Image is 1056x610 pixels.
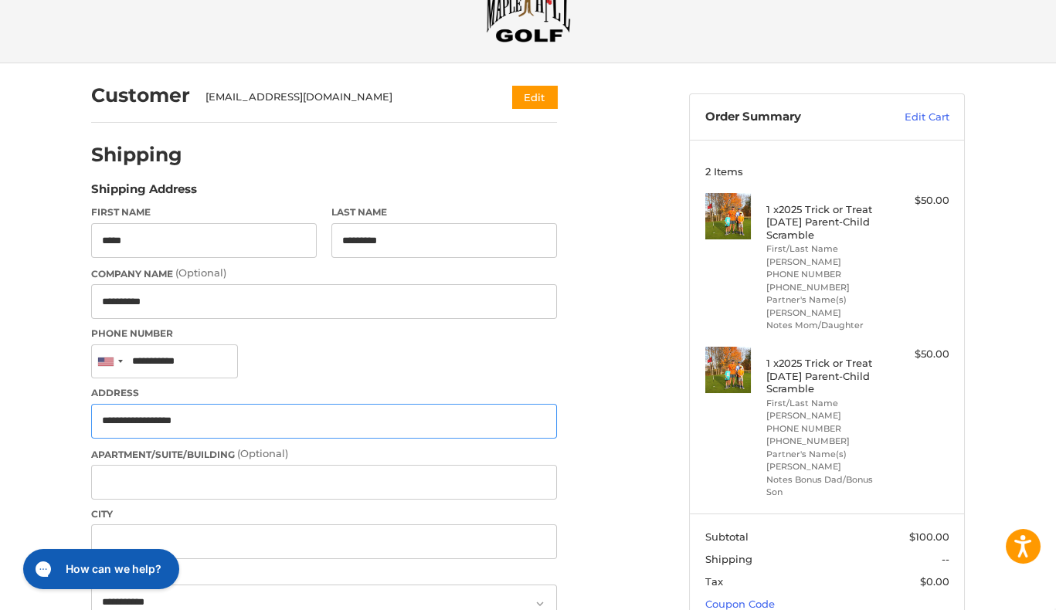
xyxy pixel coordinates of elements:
div: $50.00 [888,193,949,208]
label: Company Name [91,266,557,281]
a: Edit Cart [871,110,949,125]
label: Phone Number [91,327,557,341]
label: Country [91,567,557,581]
label: Last Name [331,205,557,219]
h3: 2 Items [705,165,949,178]
h2: Customer [91,83,190,107]
li: PHONE NUMBER [PHONE_NUMBER] [766,422,885,448]
span: -- [942,553,949,565]
h2: Shipping [91,143,182,167]
div: [EMAIL_ADDRESS][DOMAIN_NAME] [205,90,483,105]
li: PHONE NUMBER [PHONE_NUMBER] [766,268,885,293]
span: $0.00 [920,575,949,588]
li: Partner's Name(s) [PERSON_NAME] [766,293,885,319]
span: Tax [705,575,723,588]
div: $50.00 [888,347,949,362]
label: First Name [91,205,317,219]
h3: Order Summary [705,110,871,125]
span: Shipping [705,553,752,565]
li: Notes Bonus Dad/Bonus Son [766,473,885,499]
h4: 1 x 2025 Trick or Treat [DATE] Parent-Child Scramble [766,203,885,241]
label: Address [91,386,557,400]
li: Partner's Name(s) [PERSON_NAME] [766,448,885,473]
button: Edit [512,86,557,108]
iframe: Gorgias live chat messenger [15,544,183,595]
li: Notes Mom/Daughter [766,319,885,332]
small: (Optional) [175,266,226,279]
span: $100.00 [909,530,949,543]
legend: Shipping Address [91,181,197,205]
a: Coupon Code [705,598,775,610]
label: City [91,507,557,521]
h4: 1 x 2025 Trick or Treat [DATE] Parent-Child Scramble [766,357,885,395]
li: First/Last Name [PERSON_NAME] [766,242,885,268]
div: United States: +1 [92,345,127,378]
li: First/Last Name [PERSON_NAME] [766,397,885,422]
small: (Optional) [237,447,288,459]
span: Subtotal [705,530,749,543]
label: Apartment/Suite/Building [91,446,557,462]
